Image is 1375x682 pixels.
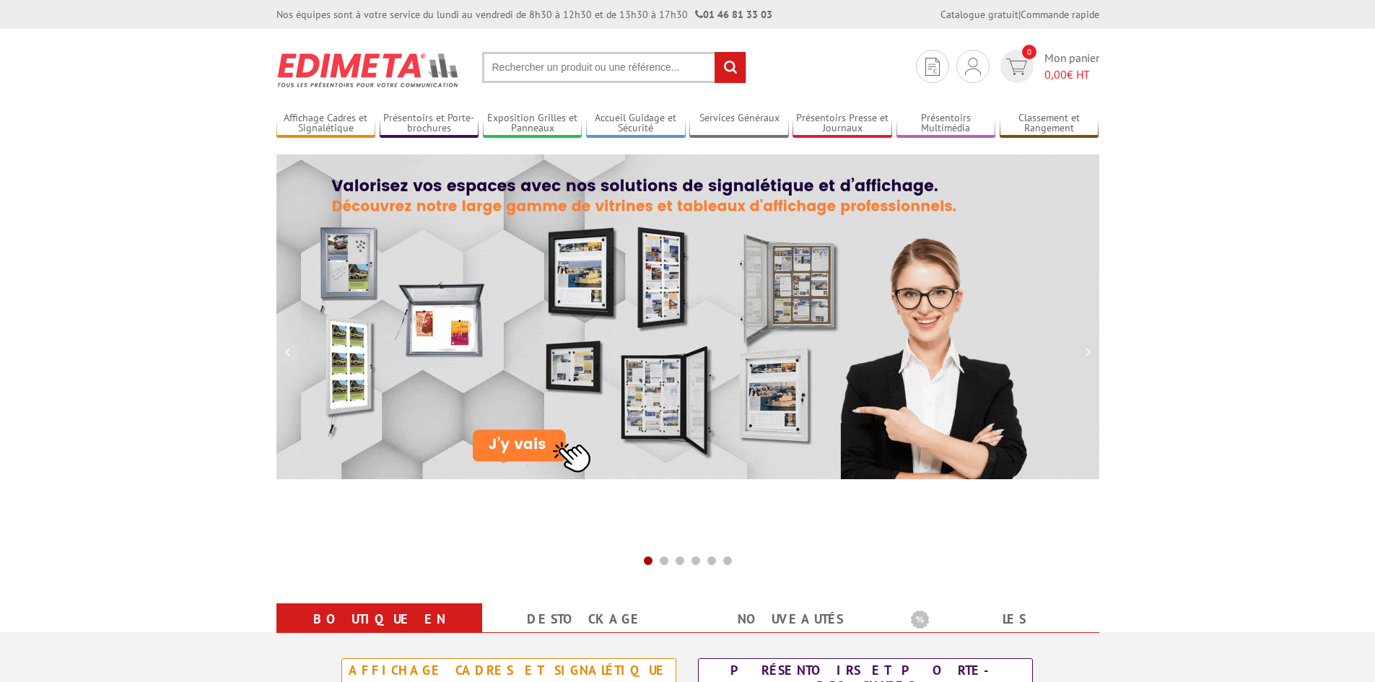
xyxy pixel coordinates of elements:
[1021,8,1099,21] a: Commande rapide
[1044,50,1099,83] span: Mon panier
[1044,67,1067,82] span: 0,00
[715,52,746,83] input: rechercher
[380,112,479,136] a: Présentoirs et Porte-brochures
[896,112,996,136] a: Présentoirs Multimédia
[346,663,672,678] div: Affichage Cadres et Signalétique
[482,52,746,83] input: Rechercher un produit ou une référence...
[499,606,671,632] a: Destockage
[276,7,772,22] div: Nos équipes sont à votre service du lundi au vendredi de 8h30 à 12h30 et de 13h30 à 17h30
[1022,45,1036,59] span: 0
[483,112,582,136] a: Exposition Grilles et Panneaux
[1044,66,1099,83] span: € HT
[294,606,465,658] a: Boutique en ligne
[940,8,1018,21] a: Catalogue gratuit
[586,112,686,136] a: Accueil Guidage et Sécurité
[911,606,1091,635] b: Les promotions
[276,43,460,97] img: Présentoir, panneau, stand - Edimeta - PLV, affichage, mobilier bureau, entreprise
[689,112,789,136] a: Services Généraux
[940,7,1099,22] div: |
[1000,112,1099,136] a: Classement et Rangement
[965,58,981,75] img: devis rapide
[1006,58,1027,75] img: devis rapide
[911,606,1082,658] a: Les promotions
[997,50,1099,83] a: devis rapide 0 Mon panier 0,00€ HT
[925,58,940,76] img: devis rapide
[695,8,772,21] strong: 01 46 81 33 03
[793,112,892,136] a: Présentoirs Presse et Journaux
[705,606,876,632] a: nouveautés
[276,112,376,136] a: Affichage Cadres et Signalétique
